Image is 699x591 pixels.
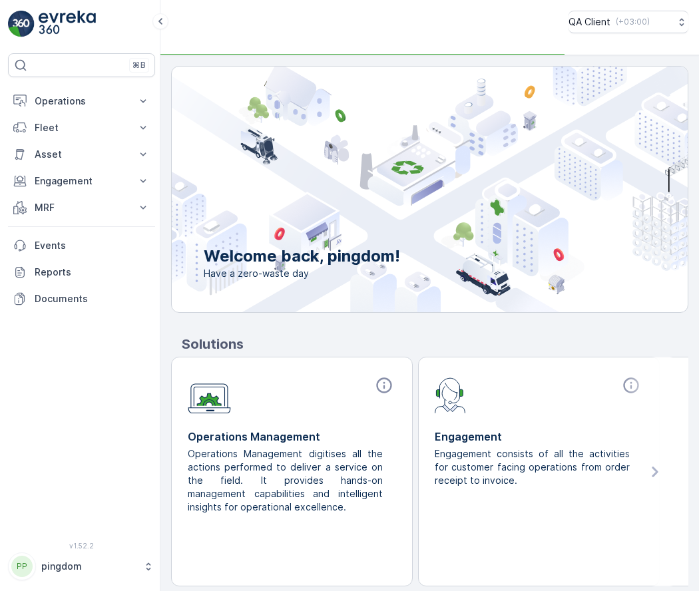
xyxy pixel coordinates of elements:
span: v 1.52.2 [8,542,155,550]
p: Operations Management digitises all the actions performed to deliver a service on the field. It p... [188,447,385,514]
p: Asset [35,148,128,161]
p: Engagement consists of all the activities for customer facing operations from order receipt to in... [435,447,632,487]
img: module-icon [435,376,466,413]
img: module-icon [188,376,231,414]
button: MRF [8,194,155,221]
a: Reports [8,259,155,286]
button: QA Client(+03:00) [569,11,688,33]
p: Operations [35,95,128,108]
button: PPpingdom [8,552,155,580]
img: logo_light-DOdMpM7g.png [39,11,96,37]
button: Asset [8,141,155,168]
p: Welcome back, pingdom! [204,246,400,267]
p: Solutions [182,334,688,354]
p: Operations Management [188,429,396,445]
img: logo [8,11,35,37]
p: Reports [35,266,150,279]
img: city illustration [112,67,688,312]
p: pingdom [41,560,136,573]
p: Engagement [435,429,643,445]
button: Engagement [8,168,155,194]
p: ( +03:00 ) [616,17,650,27]
p: MRF [35,201,128,214]
a: Documents [8,286,155,312]
a: Events [8,232,155,259]
p: QA Client [569,15,610,29]
span: Have a zero-waste day [204,267,400,280]
p: Fleet [35,121,128,134]
button: Fleet [8,114,155,141]
p: Documents [35,292,150,305]
p: Engagement [35,174,128,188]
p: Events [35,239,150,252]
div: PP [11,556,33,577]
p: ⌘B [132,60,146,71]
button: Operations [8,88,155,114]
